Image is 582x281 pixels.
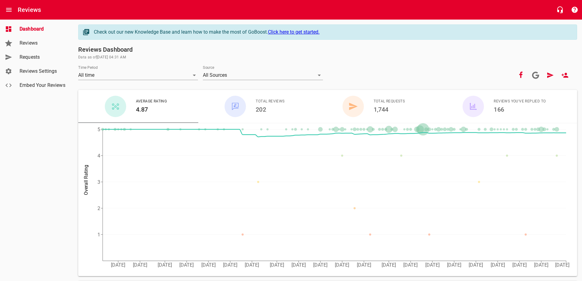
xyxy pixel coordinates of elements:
tspan: 2 [97,205,100,211]
label: Source [203,66,214,69]
tspan: [DATE] [403,262,418,268]
tspan: [DATE] [133,262,147,268]
tspan: [DATE] [291,262,306,268]
span: Reviews [20,39,66,47]
tspan: [DATE] [335,262,349,268]
button: Your Facebook account is connected [514,68,528,83]
h6: Reviews Dashboard [78,45,577,54]
button: Support Portal [567,2,582,17]
span: Total Reviews [256,98,284,105]
tspan: 5 [97,127,100,132]
tspan: 3 [97,179,100,185]
tspan: [DATE] [158,262,172,268]
div: All time [78,70,198,80]
tspan: [DATE] [179,262,194,268]
tspan: [DATE] [512,262,527,268]
span: Requests [20,54,66,61]
button: Live Chat [553,2,567,17]
span: Reviews You've Replied To [494,98,546,105]
tspan: [DATE] [447,262,461,268]
span: Embed Your Reviews [20,82,66,89]
span: Dashboard [20,25,66,33]
h6: 202 [256,105,284,114]
tspan: [DATE] [245,262,259,268]
h6: Reviews [18,5,41,15]
tspan: [DATE] [357,262,371,268]
tspan: 1 [97,232,100,238]
div: Check out our new Knowledge Base and learn how to make the most of GoBoost. [94,28,571,36]
tspan: [DATE] [270,262,284,268]
tspan: [DATE] [111,262,125,268]
a: Click here to get started. [268,29,320,35]
tspan: Overall Rating [83,165,89,195]
label: Time Period [78,66,98,69]
tspan: 4 [97,153,100,159]
span: Average Rating [136,98,167,105]
tspan: [DATE] [425,262,440,268]
a: Connect your Google account [528,68,543,83]
h6: 4.87 [136,105,167,114]
a: Request Review [543,68,558,83]
h6: 166 [494,105,546,114]
div: All Sources [203,70,323,80]
tspan: [DATE] [491,262,505,268]
a: New User [558,68,572,83]
tspan: [DATE] [223,262,237,268]
tspan: [DATE] [201,262,216,268]
tspan: [DATE] [382,262,396,268]
button: Open drawer [2,2,16,17]
span: Reviews Settings [20,68,66,75]
tspan: [DATE] [555,262,569,268]
tspan: [DATE] [469,262,483,268]
tspan: [DATE] [534,262,548,268]
span: Total Requests [374,98,405,105]
tspan: [DATE] [313,262,328,268]
span: Data as of [DATE] 04:31 AM [78,54,577,61]
h6: 1,744 [374,105,405,114]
